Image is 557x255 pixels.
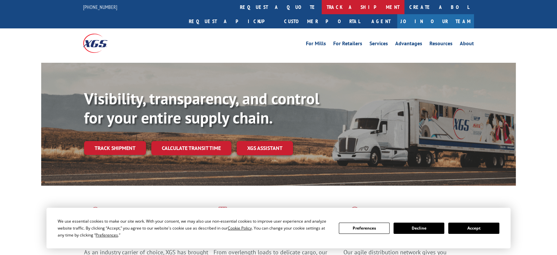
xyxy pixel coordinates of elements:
[333,41,362,48] a: For Retailers
[237,141,293,155] a: XGS ASSISTANT
[84,88,319,128] b: Visibility, transparency, and control for your entire supply chain.
[365,14,397,28] a: Agent
[397,14,474,28] a: Join Our Team
[394,223,444,234] button: Decline
[343,207,366,224] img: xgs-icon-flagship-distribution-model-red
[228,225,252,231] span: Cookie Policy
[395,41,422,48] a: Advantages
[448,223,499,234] button: Accept
[306,41,326,48] a: For Mills
[83,4,117,10] a: [PHONE_NUMBER]
[46,208,511,248] div: Cookie Consent Prompt
[279,14,365,28] a: Customer Portal
[214,207,229,224] img: xgs-icon-focused-on-flooring-red
[184,14,279,28] a: Request a pickup
[460,41,474,48] a: About
[96,232,118,238] span: Preferences
[429,41,453,48] a: Resources
[151,141,231,155] a: Calculate transit time
[58,218,331,238] div: We use essential cookies to make our site work. With your consent, we may also use non-essential ...
[84,141,146,155] a: Track shipment
[369,41,388,48] a: Services
[339,223,390,234] button: Preferences
[84,207,104,224] img: xgs-icon-total-supply-chain-intelligence-red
